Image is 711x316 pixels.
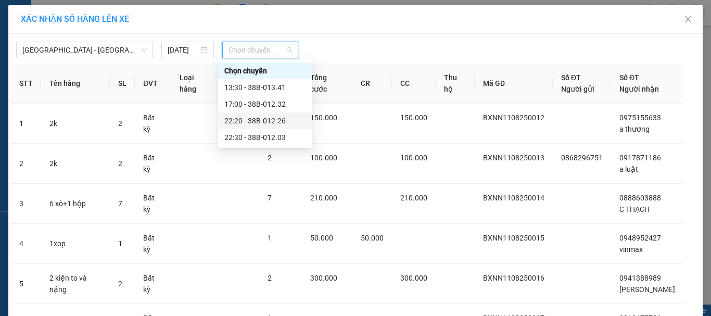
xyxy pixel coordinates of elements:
[619,245,643,254] span: vinmax
[224,65,306,77] div: Chọn chuyến
[483,154,544,162] span: BXNN1108250013
[218,62,312,79] div: Chọn chuyến
[268,274,272,282] span: 2
[41,224,110,264] td: 1xop
[561,154,603,162] span: 0868296751
[483,194,544,202] span: BXNN1108250014
[135,264,171,304] td: Bất kỳ
[21,14,129,24] span: XÁC NHẬN SỐ HÀNG LÊN XE
[135,64,171,104] th: ĐVT
[41,264,110,304] td: 2 kiện to và nặng
[13,13,65,65] img: logo.jpg
[361,234,384,242] span: 50.000
[684,15,692,23] span: close
[561,85,594,93] span: Người gửi
[22,42,147,58] span: Hà Nội - Hà Tĩnh
[619,113,661,122] span: 0975155633
[310,194,337,202] span: 210.000
[224,115,306,127] div: 22:20 - 38B-012.26
[400,194,427,202] span: 210.000
[619,285,675,294] span: [PERSON_NAME]
[11,224,41,264] td: 4
[135,184,171,224] td: Bất kỳ
[13,75,176,93] b: GỬI : Bến Xe Nước Ngầm
[224,132,306,143] div: 22:30 - 38B-012.03
[171,64,219,104] th: Loại hàng
[561,73,581,82] span: Số ĐT
[400,274,427,282] span: 300.000
[436,64,475,104] th: Thu hộ
[97,39,435,52] li: Hotline: 0981127575, 0981347575, 19009067
[352,64,392,104] th: CR
[118,280,122,288] span: 2
[619,274,661,282] span: 0941388989
[135,144,171,184] td: Bất kỳ
[11,184,41,224] td: 3
[228,42,293,58] span: Chọn chuyến
[310,113,337,122] span: 150.000
[483,274,544,282] span: BXNN1108250016
[110,64,135,104] th: SL
[41,104,110,144] td: 2k
[97,26,435,39] li: Số [GEOGRAPHIC_DATA][PERSON_NAME], P. [GEOGRAPHIC_DATA]
[674,5,703,34] button: Close
[268,194,272,202] span: 7
[619,73,639,82] span: Số ĐT
[400,113,427,122] span: 150.000
[11,104,41,144] td: 1
[392,64,436,104] th: CC
[483,234,544,242] span: BXNN1108250015
[619,165,638,173] span: a luật
[268,234,272,242] span: 1
[310,274,337,282] span: 300.000
[483,113,544,122] span: BXNN1108250012
[168,44,198,56] input: 11/08/2025
[310,234,333,242] span: 50.000
[619,234,661,242] span: 0948952427
[118,159,122,168] span: 2
[11,144,41,184] td: 2
[619,194,661,202] span: 0888603888
[135,104,171,144] td: Bất kỳ
[135,224,171,264] td: Bất kỳ
[11,64,41,104] th: STT
[224,82,306,93] div: 13:30 - 38B-013.41
[41,64,110,104] th: Tên hàng
[118,119,122,128] span: 2
[400,154,427,162] span: 100.000
[41,184,110,224] td: 6 xô+1 hộp
[268,154,272,162] span: 2
[619,154,661,162] span: 0917871186
[11,264,41,304] td: 5
[302,64,352,104] th: Tổng cước
[310,154,337,162] span: 100.000
[118,239,122,248] span: 1
[224,98,306,110] div: 17:00 - 38B-012.32
[41,144,110,184] td: 2k
[118,199,122,208] span: 7
[619,85,659,93] span: Người nhận
[619,205,650,213] span: C THẠCH
[475,64,553,104] th: Mã GD
[619,125,650,133] span: a thương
